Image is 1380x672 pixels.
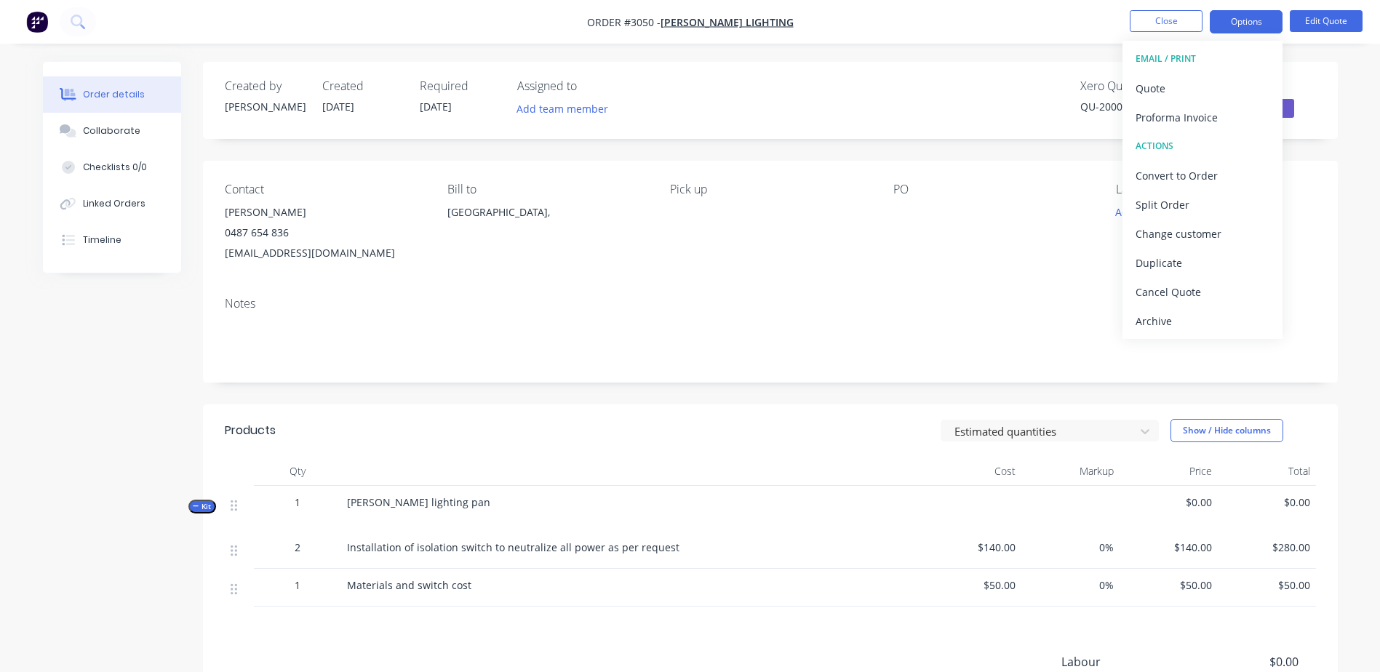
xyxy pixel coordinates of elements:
span: $280.00 [1224,540,1310,555]
div: Pick up [670,183,869,196]
div: Notes [225,297,1316,311]
div: QU-2000 [1080,99,1189,114]
button: Add team member [508,99,615,119]
button: Checklists 0/0 [43,149,181,185]
span: 1 [295,577,300,593]
button: Add labels [1108,202,1175,222]
span: Kit [193,501,212,512]
span: 1 [295,495,300,510]
div: Timeline [83,233,121,247]
div: Collaborate [83,124,140,137]
button: Linked Orders [43,185,181,222]
button: Order details [43,76,181,113]
span: [DATE] [420,100,452,113]
span: $50.00 [1125,577,1212,593]
div: Order details [83,88,145,101]
div: Change customer [1136,223,1269,244]
button: Kit [188,500,216,513]
span: Labour [1061,653,1191,671]
div: Proforma Invoice [1136,107,1269,128]
img: Factory [26,11,48,33]
div: [PERSON_NAME]0487 654 836[EMAIL_ADDRESS][DOMAIN_NAME] [225,202,424,263]
button: Options [1210,10,1283,33]
span: Materials and switch cost [347,578,471,592]
div: Created [322,79,402,93]
div: Markup [1021,457,1120,486]
div: Xero Quote # [1080,79,1189,93]
span: $0.00 [1190,653,1298,671]
span: 2 [295,540,300,555]
div: ACTIONS [1136,137,1269,156]
div: PO [893,183,1093,196]
div: [PERSON_NAME] [225,99,305,114]
div: Price [1120,457,1218,486]
span: 0% [1027,540,1114,555]
div: [EMAIL_ADDRESS][DOMAIN_NAME] [225,243,424,263]
div: 0487 654 836 [225,223,424,243]
button: Collaborate [43,113,181,149]
div: Cancel Quote [1136,281,1269,303]
div: Products [225,422,276,439]
div: Contact [225,183,424,196]
div: Checklists 0/0 [83,161,147,174]
button: Add team member [517,99,616,119]
div: Assigned to [517,79,663,93]
span: [DATE] [322,100,354,113]
div: Cost [923,457,1021,486]
span: $50.00 [1224,577,1310,593]
span: $0.00 [1125,495,1212,510]
div: Quote [1136,78,1269,99]
div: [GEOGRAPHIC_DATA], [447,202,647,223]
div: Bill to [447,183,647,196]
button: Show / Hide columns [1170,419,1283,442]
div: Linked Orders [83,197,145,210]
button: Timeline [43,222,181,258]
div: [PERSON_NAME] [225,202,424,223]
div: Split Order [1136,194,1269,215]
div: Qty [254,457,341,486]
div: Labels [1116,183,1315,196]
div: Duplicate [1136,252,1269,273]
div: Convert to Order [1136,165,1269,186]
span: $140.00 [1125,540,1212,555]
button: Close [1130,10,1202,32]
span: 0% [1027,577,1114,593]
span: [PERSON_NAME] lighting pan [347,495,490,509]
div: Created by [225,79,305,93]
span: Installation of isolation switch to neutralize all power as per request [347,540,679,554]
span: $140.00 [929,540,1016,555]
div: [GEOGRAPHIC_DATA], [447,202,647,249]
div: Required [420,79,500,93]
a: [PERSON_NAME] Lighting [661,15,794,29]
span: $0.00 [1224,495,1310,510]
div: Archive [1136,311,1269,332]
div: EMAIL / PRINT [1136,49,1269,68]
button: Edit Quote [1290,10,1363,32]
span: $50.00 [929,577,1016,593]
div: Total [1218,457,1316,486]
span: Order #3050 - [587,15,661,29]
